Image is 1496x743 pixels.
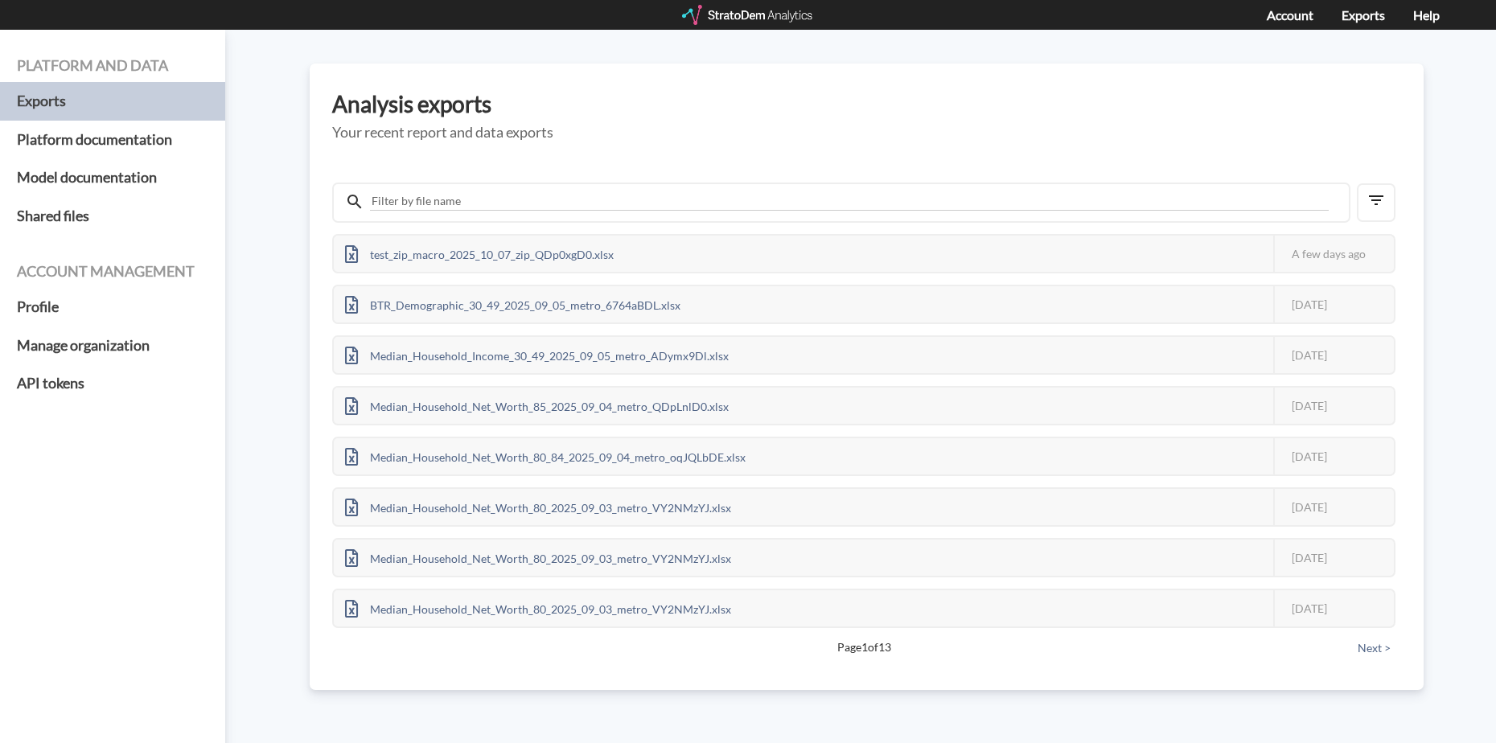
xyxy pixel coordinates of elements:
[17,82,208,121] a: Exports
[17,197,208,236] a: Shared files
[334,337,740,373] div: Median_Household_Income_30_49_2025_09_05_metro_ADymx9Dl.xlsx
[1273,590,1394,626] div: [DATE]
[388,639,1339,655] span: Page 1 of 13
[17,58,208,74] h4: Platform and data
[334,438,757,474] div: Median_Household_Net_Worth_80_84_2025_09_04_metro_oqJQLbDE.xlsx
[334,540,742,576] div: Median_Household_Net_Worth_80_2025_09_03_metro_VY2NMzYJ.xlsx
[1273,286,1394,322] div: [DATE]
[1273,438,1394,474] div: [DATE]
[1273,337,1394,373] div: [DATE]
[17,288,208,326] a: Profile
[334,286,692,322] div: BTR_Demographic_30_49_2025_09_05_metro_6764aBDL.xlsx
[334,499,742,512] a: Median_Household_Net_Worth_80_2025_09_03_metro_VY2NMzYJ.xlsx
[1413,7,1440,23] a: Help
[17,364,208,403] a: API tokens
[1342,7,1385,23] a: Exports
[1273,540,1394,576] div: [DATE]
[17,326,208,365] a: Manage organization
[334,549,742,563] a: Median_Household_Net_Worth_80_2025_09_03_metro_VY2NMzYJ.xlsx
[332,125,1401,141] h5: Your recent report and data exports
[334,236,625,272] div: test_zip_macro_2025_10_07_zip_QDp0xgD0.xlsx
[370,192,1329,211] input: Filter by file name
[334,448,757,462] a: Median_Household_Net_Worth_80_84_2025_09_04_metro_oqJQLbDE.xlsx
[334,388,740,424] div: Median_Household_Net_Worth_85_2025_09_04_metro_QDpLnlD0.xlsx
[1353,639,1395,657] button: Next >
[334,245,625,259] a: test_zip_macro_2025_10_07_zip_QDp0xgD0.xlsx
[17,121,208,159] a: Platform documentation
[334,347,740,360] a: Median_Household_Income_30_49_2025_09_05_metro_ADymx9Dl.xlsx
[1273,388,1394,424] div: [DATE]
[332,92,1401,117] h3: Analysis exports
[334,296,692,310] a: BTR_Demographic_30_49_2025_09_05_metro_6764aBDL.xlsx
[334,600,742,614] a: Median_Household_Net_Worth_80_2025_09_03_metro_VY2NMzYJ.xlsx
[1273,236,1394,272] div: A few days ago
[1273,489,1394,525] div: [DATE]
[17,264,208,280] h4: Account management
[334,489,742,525] div: Median_Household_Net_Worth_80_2025_09_03_metro_VY2NMzYJ.xlsx
[17,158,208,197] a: Model documentation
[1267,7,1313,23] a: Account
[334,397,740,411] a: Median_Household_Net_Worth_85_2025_09_04_metro_QDpLnlD0.xlsx
[334,590,742,626] div: Median_Household_Net_Worth_80_2025_09_03_metro_VY2NMzYJ.xlsx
